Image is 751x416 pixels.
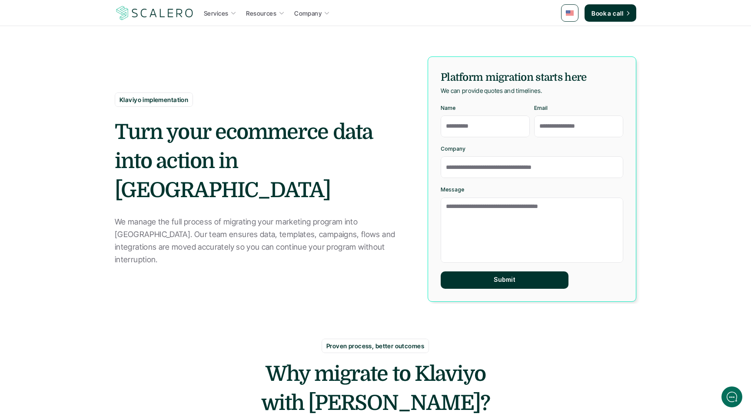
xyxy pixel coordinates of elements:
p: We can provide quotes and timelines. [441,85,542,96]
span: We run on Gist [73,304,110,309]
iframe: gist-messenger-bubble-iframe [721,386,742,407]
p: Services [204,9,228,18]
h2: Turn your ecommerce data into action in [GEOGRAPHIC_DATA] [115,118,408,205]
p: Email [534,105,548,111]
a: Book a call [585,4,636,22]
span: New conversation [56,62,104,69]
p: Company [294,9,322,18]
h5: Platform migration starts here [441,69,623,85]
button: New conversation [7,56,167,74]
input: Name [441,116,530,137]
p: Name [441,105,455,111]
p: Proven process, better outcomes [326,341,424,350]
img: Scalero company logotype [115,5,195,21]
p: We manage the full process of migrating your marketing program into [GEOGRAPHIC_DATA]. Our team e... [115,216,397,266]
p: Message [441,187,464,193]
p: Resources [246,9,276,18]
p: Submit [494,276,515,284]
input: Email [534,116,623,137]
p: Klaviyo implementation [120,95,188,104]
p: Company [441,146,465,152]
input: Company [441,156,623,178]
button: Submit [441,271,568,289]
textarea: Message [441,198,623,263]
p: Book a call [591,9,623,18]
